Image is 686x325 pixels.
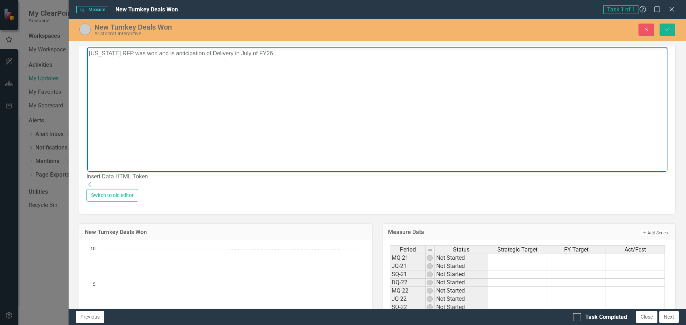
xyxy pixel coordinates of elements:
button: Next [659,311,679,323]
td: MQ-21 [390,254,426,262]
span: Act/Fcst [625,247,646,253]
td: JQ-21 [390,262,426,270]
td: Not Started [435,295,488,303]
h3: New Turnkey Deals Won [85,229,367,235]
iframe: Rich Text Area [87,47,667,172]
td: JQ-22 [390,295,426,303]
text: 5 [93,281,95,287]
img: Not Started [79,24,91,35]
span: Period [400,247,416,253]
td: Not Started [435,279,488,287]
td: MQ-22 [390,287,426,295]
span: New Turnkey Deals Won [115,6,178,13]
button: Switch to old editor [86,189,138,202]
td: Not Started [435,262,488,270]
span: Strategic Target [497,247,537,253]
button: Previous [76,311,104,323]
td: SQ-21 [390,270,426,279]
img: wEE9TsDyXodHwAAAABJRU5ErkJggg== [427,304,433,310]
img: wEE9TsDyXodHwAAAABJRU5ErkJggg== [427,271,433,277]
td: SQ-22 [390,303,426,311]
img: wEE9TsDyXodHwAAAABJRU5ErkJggg== [427,296,433,302]
span: FY Target [564,247,588,253]
h3: Measure Data [388,229,542,235]
text: 10 [90,245,95,252]
td: Not Started [435,254,488,262]
img: wEE9TsDyXodHwAAAABJRU5ErkJggg== [427,255,433,261]
div: Insert Data HTML Token [86,173,668,181]
div: Aristocrat Interactive [94,31,414,36]
td: Not Started [435,303,488,311]
g: Strategic Target, line 1 of 3 with 7 data points. [119,248,342,250]
img: wEE9TsDyXodHwAAAABJRU5ErkJggg== [427,280,433,285]
img: wEE9TsDyXodHwAAAABJRU5ErkJggg== [427,263,433,269]
img: wEE9TsDyXodHwAAAABJRU5ErkJggg== [427,288,433,294]
span: Status [453,247,469,253]
td: Not Started [435,287,488,295]
button: Add Series [640,229,670,237]
img: 8DAGhfEEPCf229AAAAAElFTkSuQmCC [427,247,433,253]
span: Task 1 of 1 [603,5,638,14]
span: Measure [76,6,108,13]
td: Not Started [435,270,488,279]
div: New Turnkey Deals Won [94,23,414,31]
td: DQ-22 [390,279,426,287]
button: Close [636,311,657,323]
div: Task Completed [585,313,627,321]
